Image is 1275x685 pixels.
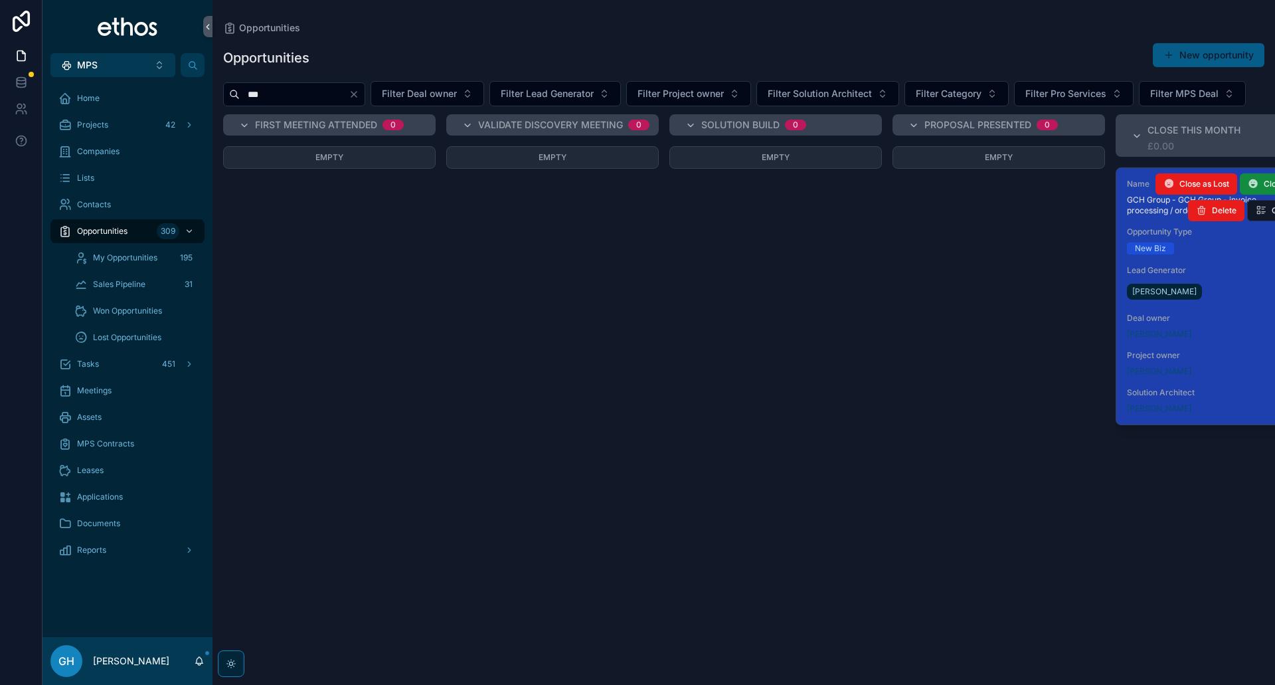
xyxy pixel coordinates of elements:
[77,465,104,476] span: Leases
[97,16,159,37] img: App logo
[349,89,365,100] button: Clear
[768,87,872,100] span: Filter Solution Architect
[93,252,157,263] span: My Opportunities
[161,117,179,133] div: 42
[50,432,205,456] a: MPS Contracts
[77,120,108,130] span: Projects
[636,120,641,130] div: 0
[239,21,300,35] span: Opportunities
[77,518,120,529] span: Documents
[223,49,309,67] h1: Opportunities
[50,166,205,190] a: Lists
[50,379,205,403] a: Meetings
[1132,286,1197,297] span: [PERSON_NAME]
[626,81,751,106] button: Select Button
[50,352,205,376] a: Tasks451
[756,81,899,106] button: Select Button
[77,199,111,210] span: Contacts
[50,113,205,137] a: Projects42
[77,359,99,369] span: Tasks
[58,653,74,669] span: GH
[924,118,1031,132] span: Proposal Presented
[1155,173,1237,195] button: Close as Lost
[50,140,205,163] a: Companies
[50,485,205,509] a: Applications
[158,356,179,372] div: 451
[77,226,127,237] span: Opportunities
[1127,403,1191,414] a: [PERSON_NAME]
[50,219,205,243] a: Opportunities309
[77,173,94,183] span: Lists
[1139,81,1246,106] button: Select Button
[539,152,566,162] span: Empty
[77,439,134,449] span: MPS Contracts
[701,118,780,132] span: Solution Build
[77,492,123,502] span: Applications
[1179,179,1229,189] span: Close as Lost
[50,458,205,482] a: Leases
[50,538,205,562] a: Reports
[637,87,724,100] span: Filter Project owner
[66,299,205,323] a: Won Opportunities
[93,279,145,290] span: Sales Pipeline
[77,93,100,104] span: Home
[223,21,300,35] a: Opportunities
[93,332,161,343] span: Lost Opportunities
[157,223,179,239] div: 309
[793,120,798,130] div: 0
[1014,81,1134,106] button: Select Button
[77,545,106,555] span: Reports
[371,81,484,106] button: Select Button
[904,81,1009,106] button: Select Button
[77,58,98,72] span: MPS
[1045,120,1050,130] div: 0
[50,193,205,217] a: Contacts
[1188,200,1244,221] button: Delete
[66,326,205,349] a: Lost Opportunities
[1153,43,1264,67] button: New opportunity
[1150,87,1219,100] span: Filter MPS Deal
[1212,205,1236,216] span: Delete
[1127,329,1191,340] a: [PERSON_NAME]
[77,385,112,396] span: Meetings
[42,77,212,579] div: scrollable content
[176,250,197,266] div: 195
[382,87,457,100] span: Filter Deal owner
[77,146,120,157] span: Companies
[1127,366,1191,377] a: [PERSON_NAME]
[50,53,175,77] button: Select Button
[478,118,623,132] span: Validate Discovery Meeting
[501,87,594,100] span: Filter Lead Generator
[50,86,205,110] a: Home
[1127,284,1202,300] a: [PERSON_NAME]
[93,654,169,668] p: [PERSON_NAME]
[1147,124,1240,137] span: Close this month
[1025,87,1106,100] span: Filter Pro Services
[1135,243,1166,254] div: New Biz
[66,246,205,270] a: My Opportunities195
[93,306,162,316] span: Won Opportunities
[181,276,197,292] div: 31
[315,152,343,162] span: Empty
[66,272,205,296] a: Sales Pipeline31
[50,512,205,536] a: Documents
[390,120,396,130] div: 0
[77,412,102,423] span: Assets
[916,87,981,100] span: Filter Category
[985,152,1013,162] span: Empty
[50,405,205,429] a: Assets
[489,81,621,106] button: Select Button
[255,118,377,132] span: First Meeting Attended
[762,152,790,162] span: Empty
